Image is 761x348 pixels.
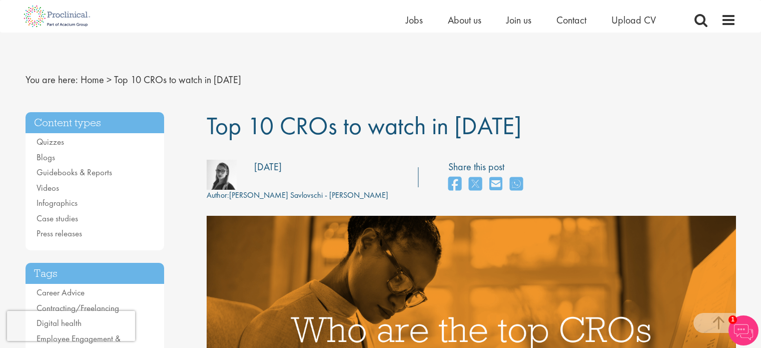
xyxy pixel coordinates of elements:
a: Blogs [37,152,55,163]
iframe: reCAPTCHA [7,311,135,341]
span: Top 10 CROs to watch in [DATE] [114,73,241,86]
div: [DATE] [254,160,282,174]
span: Top 10 CROs to watch in [DATE] [207,110,521,142]
div: [PERSON_NAME] Savlovschi - [PERSON_NAME] [207,190,388,201]
a: breadcrumb link [81,73,104,86]
a: Infographics [37,197,78,208]
span: 1 [728,315,737,324]
a: Case studies [37,213,78,224]
h3: Tags [26,263,165,284]
a: Upload CV [611,14,656,27]
a: Contracting/Freelancing [37,302,119,313]
span: You are here: [26,73,78,86]
a: share on email [489,174,502,195]
a: share on whats app [510,174,523,195]
span: Author: [207,190,229,200]
a: share on twitter [469,174,482,195]
img: Chatbot [728,315,758,345]
a: Jobs [406,14,423,27]
img: fff6768c-7d58-4950-025b-08d63f9598ee [207,160,237,190]
a: Guidebooks & Reports [37,167,112,178]
label: Share this post [448,160,528,174]
h3: Content types [26,112,165,134]
a: Career Advice [37,287,85,298]
a: Videos [37,182,59,193]
a: share on facebook [448,174,461,195]
a: Contact [556,14,586,27]
a: Join us [506,14,531,27]
a: About us [448,14,481,27]
span: > [107,73,112,86]
a: Press releases [37,228,82,239]
a: Quizzes [37,136,64,147]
